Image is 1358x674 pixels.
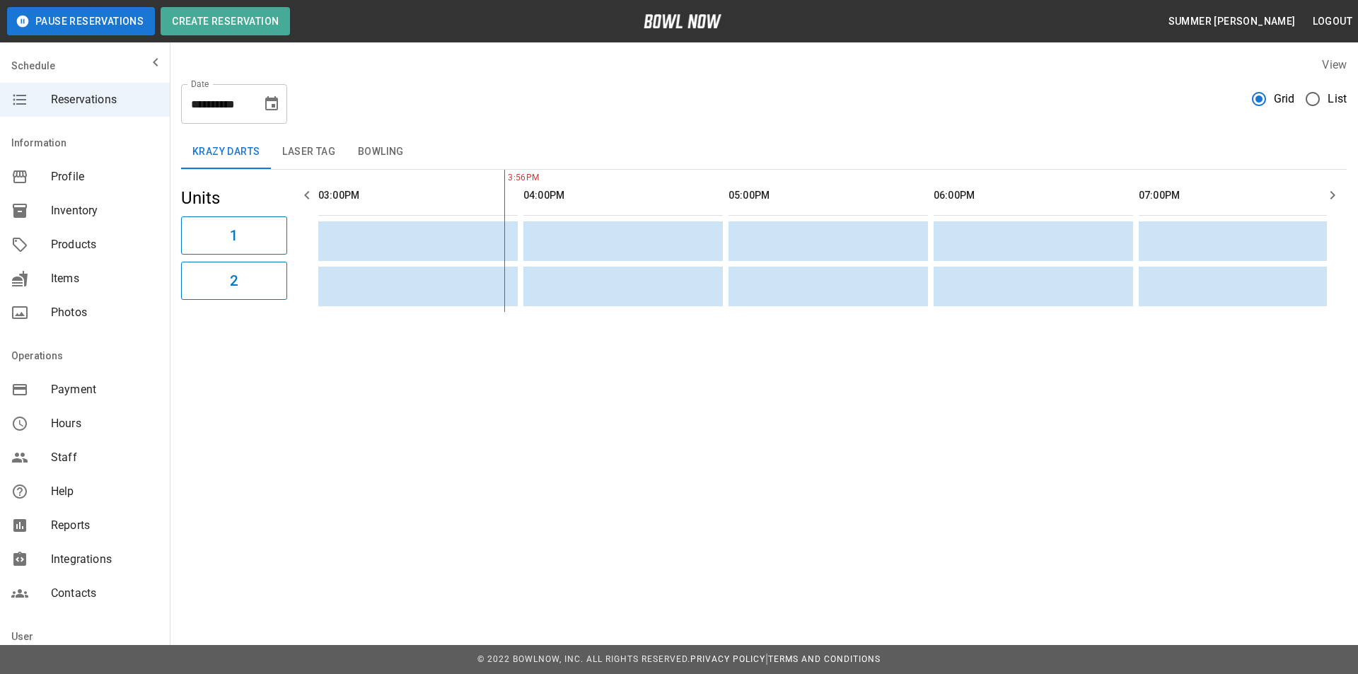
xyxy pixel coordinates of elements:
span: Integrations [51,551,158,568]
span: Items [51,270,158,287]
span: © 2022 BowlNow, Inc. All Rights Reserved. [477,654,690,664]
span: Inventory [51,202,158,219]
span: Payment [51,381,158,398]
button: 2 [181,262,287,300]
button: Pause Reservations [7,7,155,35]
span: 3:56PM [504,171,508,185]
span: Contacts [51,585,158,602]
button: Bowling [347,135,415,169]
button: Summer [PERSON_NAME] [1163,8,1301,35]
button: Laser Tag [271,135,347,169]
a: Terms and Conditions [768,654,881,664]
img: logo [644,14,721,28]
span: Grid [1274,91,1295,108]
button: Krazy Darts [181,135,271,169]
a: Privacy Policy [690,654,765,664]
span: Products [51,236,158,253]
span: Reports [51,517,158,534]
label: View [1322,58,1347,71]
span: Staff [51,449,158,466]
span: Hours [51,415,158,432]
button: Logout [1307,8,1358,35]
h6: 2 [230,269,238,292]
h5: Units [181,187,287,209]
span: Profile [51,168,158,185]
button: Choose date, selected date is Oct 3, 2025 [257,90,286,118]
h6: 1 [230,224,238,247]
span: Reservations [51,91,158,108]
button: Create Reservation [161,7,290,35]
button: 1 [181,216,287,255]
div: inventory tabs [181,135,1347,169]
span: Help [51,483,158,500]
span: List [1328,91,1347,108]
span: Photos [51,304,158,321]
